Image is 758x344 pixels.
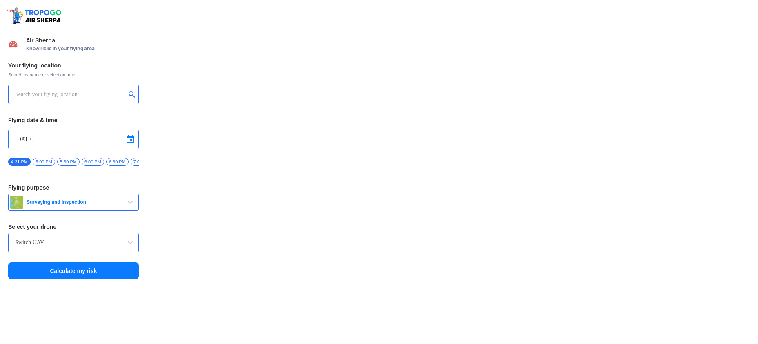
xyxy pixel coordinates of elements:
h3: Your flying location [8,63,139,68]
button: Calculate my risk [8,262,139,279]
span: Air Sherpa [26,37,139,44]
span: 4:31 PM [8,158,31,166]
img: Risk Scores [8,39,18,49]
span: 6:00 PM [82,158,104,166]
input: Select Date [15,134,132,144]
h3: Select your drone [8,224,139,230]
button: Surveying and Inspection [8,194,139,211]
span: Know risks in your flying area [26,45,139,52]
h3: Flying date & time [8,117,139,123]
span: 6:30 PM [106,158,129,166]
input: Search your flying location [15,89,126,99]
h3: Flying purpose [8,185,139,190]
img: ic_tgdronemaps.svg [6,6,64,25]
span: 5:00 PM [33,158,55,166]
input: Search by name or Brand [15,238,132,248]
span: 7:00 PM [131,158,153,166]
img: survey.png [10,196,23,209]
span: Search by name or select on map [8,71,139,78]
span: 5:30 PM [57,158,80,166]
span: Surveying and Inspection [23,199,125,206]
